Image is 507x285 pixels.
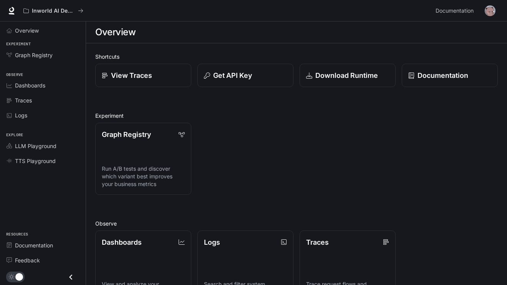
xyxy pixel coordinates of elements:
[95,112,498,120] h2: Experiment
[15,256,40,264] span: Feedback
[3,24,83,37] a: Overview
[102,237,142,247] p: Dashboards
[432,3,479,18] a: Documentation
[15,96,32,104] span: Traces
[197,64,293,87] button: Get API Key
[436,6,474,16] span: Documentation
[95,123,191,195] a: Graph RegistryRun A/B tests and discover which variant best improves your business metrics
[15,81,45,89] span: Dashboards
[102,129,151,140] p: Graph Registry
[15,111,27,119] span: Logs
[62,269,80,285] button: Close drawer
[15,51,53,59] span: Graph Registry
[485,5,495,16] img: User avatar
[15,157,56,165] span: TTS Playground
[15,241,53,249] span: Documentation
[315,70,378,81] p: Download Runtime
[15,272,23,281] span: Dark mode toggle
[15,142,56,150] span: LLM Playground
[300,64,396,87] a: Download Runtime
[306,237,329,247] p: Traces
[402,64,498,87] a: Documentation
[3,79,83,92] a: Dashboards
[3,139,83,153] a: LLM Playground
[213,70,252,81] p: Get API Key
[95,53,498,61] h2: Shortcuts
[3,109,83,122] a: Logs
[3,48,83,62] a: Graph Registry
[3,154,83,168] a: TTS Playground
[102,165,185,188] p: Run A/B tests and discover which variant best improves your business metrics
[95,219,498,227] h2: Observe
[204,237,220,247] p: Logs
[95,64,191,87] a: View Traces
[418,70,468,81] p: Documentation
[482,3,498,18] button: User avatar
[32,8,75,14] p: Inworld AI Demos
[15,26,39,35] span: Overview
[111,70,152,81] p: View Traces
[3,254,83,267] a: Feedback
[95,25,136,40] h1: Overview
[20,3,87,18] button: All workspaces
[3,239,83,252] a: Documentation
[3,94,83,107] a: Traces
